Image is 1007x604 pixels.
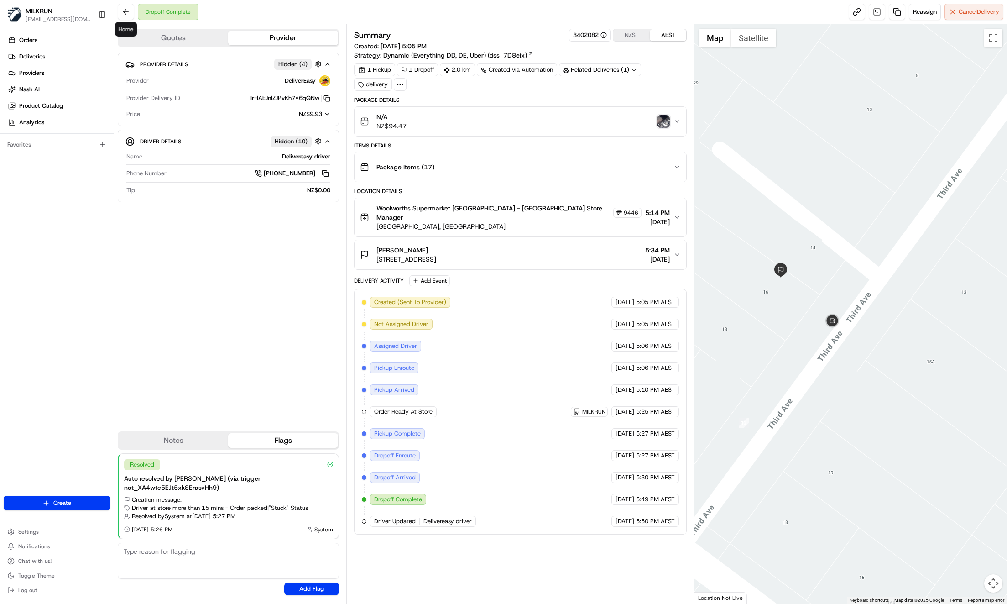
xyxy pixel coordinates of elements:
span: NZ$9.93 [299,110,322,118]
span: MILKRUN [582,408,605,415]
span: Package Items ( 17 ) [376,163,434,172]
span: [DATE] [616,408,634,416]
button: [EMAIL_ADDRESS][DOMAIN_NAME] [26,16,91,23]
span: Dropoff Arrived [374,473,416,482]
button: Hidden (4) [274,58,324,70]
a: Nash AI [4,82,114,97]
span: Product Catalog [19,102,63,110]
span: [DATE] [645,255,670,264]
button: AEST [650,29,686,41]
button: Chat with us! [4,555,110,567]
span: Pickup Enroute [374,364,414,372]
span: N/A [376,112,407,121]
span: [PERSON_NAME] [376,246,428,255]
span: Reassign [913,8,937,16]
div: 12 [739,418,749,428]
a: Created via Automation [477,63,557,76]
div: 2.0 km [440,63,475,76]
div: delivery [354,78,392,91]
span: [DATE] [616,320,634,328]
button: Hidden (10) [271,136,324,147]
span: Provider [126,77,149,85]
span: [DATE] [616,298,634,306]
button: Reassign [909,4,941,20]
div: Delivery Activity [354,277,404,284]
a: Report a map error [968,598,1004,603]
span: Dynamic (Everything DD, DE, Uber) (dss_7D8eix) [383,51,527,60]
button: Show street map [699,29,731,47]
img: Google [697,592,727,604]
span: Notifications [18,543,50,550]
button: Woolworths Supermarket [GEOGRAPHIC_DATA] - [GEOGRAPHIC_DATA] Store Manager9446[GEOGRAPHIC_DATA], ... [355,198,686,236]
button: Toggle fullscreen view [984,29,1002,47]
a: Terms (opens in new tab) [950,598,962,603]
span: Map data ©2025 Google [894,598,944,603]
span: System [314,526,333,533]
button: NZST [613,29,650,41]
span: [DATE] [645,217,670,226]
span: Assigned Driver [374,342,417,350]
span: 5:30 PM AEST [636,473,675,482]
span: Provider Delivery ID [126,94,180,102]
button: Toggle Theme [4,569,110,582]
a: Providers [4,66,114,80]
button: Provider DetailsHidden (4) [125,57,331,72]
span: 5:06 PM AEST [636,342,675,350]
span: Created: [354,42,427,51]
button: Add Event [409,275,450,286]
span: 5:05 PM AEST [636,320,675,328]
span: 5:05 PM AEST [636,298,675,306]
span: DeliverEasy [285,77,316,85]
span: 5:27 PM AEST [636,452,675,460]
span: Nash AI [19,85,40,94]
span: [DATE] [616,452,634,460]
div: Location Details [354,188,687,195]
span: Analytics [19,118,44,126]
span: [DATE] [616,430,634,438]
span: Created (Sent To Provider) [374,298,446,306]
span: [GEOGRAPHIC_DATA], [GEOGRAPHIC_DATA] [376,222,642,231]
button: photo_proof_of_delivery image [657,115,670,128]
div: Resolved [124,459,160,470]
button: NZ$9.93 [250,110,330,118]
span: 5:25 PM AEST [636,408,675,416]
span: Toggle Theme [18,572,55,579]
button: Provider [228,31,338,45]
button: Map camera controls [984,574,1002,593]
span: Pickup Complete [374,430,421,438]
button: 3402082 [573,31,607,39]
a: Open this area in Google Maps (opens a new window) [697,592,727,604]
span: Order Ready At Store [374,408,433,416]
span: Dropoff Enroute [374,452,416,460]
button: Ir-IAEJnIZJPvKh7x6qQNw [250,94,330,102]
span: at [DATE] 5:27 PM [187,512,235,520]
span: Hidden ( 10 ) [275,137,308,146]
span: [DATE] [616,517,634,525]
button: Notifications [4,540,110,553]
span: Tip [126,186,135,194]
span: 5:27 PM AEST [636,430,675,438]
h3: Summary [354,31,391,39]
a: Product Catalog [4,99,114,113]
button: Driver DetailsHidden (10) [125,134,331,149]
span: Chat with us! [18,557,52,565]
span: Providers [19,69,44,77]
span: Pickup Arrived [374,386,414,394]
span: 5:49 PM AEST [636,495,675,504]
span: Create [53,499,71,507]
span: Driver Updated [374,517,416,525]
span: [DATE] [616,473,634,482]
div: Related Deliveries (1) [559,63,641,76]
span: Hidden ( 4 ) [278,60,308,68]
button: Create [4,496,110,510]
span: Driver at store more than 15 mins - Order packed | "Stuck" Status [132,504,308,512]
span: 5:06 PM AEST [636,364,675,372]
div: Package Details [354,96,687,104]
a: Analytics [4,115,114,130]
span: Log out [18,587,37,594]
span: Price [126,110,140,118]
div: Strategy: [354,51,534,60]
span: Woolworths Supermarket [GEOGRAPHIC_DATA] - [GEOGRAPHIC_DATA] Store Manager [376,204,611,222]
